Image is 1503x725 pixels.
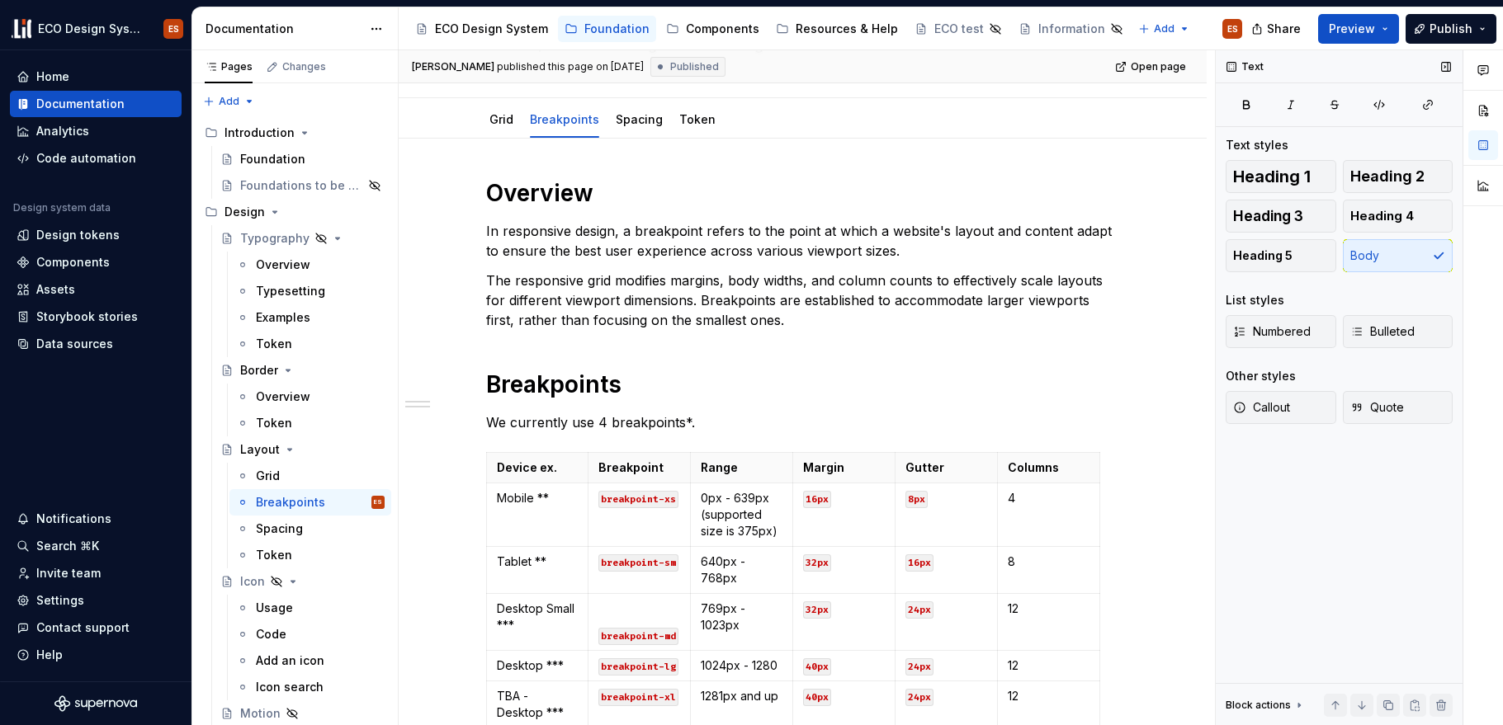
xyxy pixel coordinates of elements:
div: Block actions [1226,694,1306,717]
div: Grid [256,468,280,484]
span: Share [1267,21,1301,37]
a: Components [659,16,766,42]
a: Token [229,410,391,436]
div: published this page on [DATE] [497,60,644,73]
code: breakpoint-md [598,628,678,645]
div: Contact support [36,619,130,636]
a: Usage [229,595,391,621]
div: Layout [240,441,280,458]
button: Help [10,642,182,668]
div: Search ⌘K [36,538,99,554]
a: Foundation [558,16,656,42]
div: Foundation [584,21,650,37]
button: Contact support [10,614,182,641]
a: Assets [10,276,182,303]
code: breakpoint-xs [598,491,678,508]
div: Design [225,204,265,220]
div: Usage [256,600,293,616]
div: ES [374,494,382,511]
a: Examples [229,304,391,331]
div: Icon [240,573,265,590]
span: Quote [1350,399,1404,416]
code: 16px [803,491,831,508]
div: Components [686,21,759,37]
p: 0px - 639px (supported size is 375px) [701,490,782,539]
div: Grid [483,101,520,136]
code: 40px [803,689,831,706]
p: In responsive design, a breakpoint refers to the point at which a website's layout and content ad... [486,221,1120,261]
a: Overview [229,252,391,278]
p: 640px - 768px [701,553,782,586]
div: Settings [36,592,84,609]
button: Heading 1 [1226,160,1336,193]
code: 24px [905,689,933,706]
a: Spacing [229,516,391,542]
button: Quote [1343,391,1453,424]
a: Token [679,112,716,126]
div: ECO Design System [38,21,144,37]
div: ES [168,22,179,35]
div: Breakpoints [523,101,606,136]
a: Home [10,64,182,90]
a: Icon search [229,674,391,700]
a: BreakpointsES [229,489,391,516]
div: Token [256,547,292,563]
a: ECO test [908,16,1009,42]
div: Changes [282,60,326,73]
a: Storybook stories [10,304,182,330]
span: Preview [1329,21,1375,37]
p: Range [701,459,782,476]
div: Components [36,254,110,271]
div: Overview [256,257,310,273]
div: Token [256,336,292,352]
p: 8 [1008,553,1089,570]
div: Foundations to be published [240,177,363,194]
button: Add [198,90,260,113]
span: [PERSON_NAME] [412,60,494,73]
div: Block actions [1226,699,1291,712]
p: TBA - Desktop *** [497,688,579,721]
span: Add [219,95,239,108]
p: 12 [1008,688,1089,704]
p: Margin [803,459,885,476]
div: ECO Design System [435,21,548,37]
p: 12 [1008,600,1089,617]
button: Numbered [1226,315,1336,348]
h1: Overview [486,178,1120,208]
div: Help [36,647,63,663]
h1: Breakpoints [486,370,1120,399]
div: Analytics [36,123,89,139]
p: We currently use 4 breakpoints*. [486,412,1120,432]
div: Introduction [198,120,391,146]
code: 32px [803,554,831,572]
button: Notifications [10,506,182,532]
a: Open page [1110,55,1193,78]
div: Introduction [225,125,295,141]
p: Desktop Small *** [497,600,579,633]
a: Code automation [10,145,182,172]
button: Search ⌘K [10,533,182,559]
div: Documentation [206,21,362,37]
code: 40px [803,658,831,676]
a: Token [229,331,391,357]
div: Pages [205,60,253,73]
div: Code [256,626,286,643]
a: Data sources [10,331,182,357]
button: ECO Design SystemES [3,11,188,46]
a: Invite team [10,560,182,586]
p: Gutter [905,459,987,476]
a: Analytics [10,118,182,144]
a: Token [229,542,391,568]
div: Typography [240,230,310,247]
a: ECO Design System [409,16,555,42]
code: 32px [803,601,831,619]
div: Token [673,101,722,136]
a: Overview [229,384,391,410]
span: Published [670,60,719,73]
span: Heading 2 [1350,168,1425,185]
p: Columns [1008,459,1089,476]
button: Publish [1406,14,1496,44]
code: 24px [905,601,933,619]
div: Breakpoints [256,494,325,511]
p: 4 [1008,490,1089,506]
